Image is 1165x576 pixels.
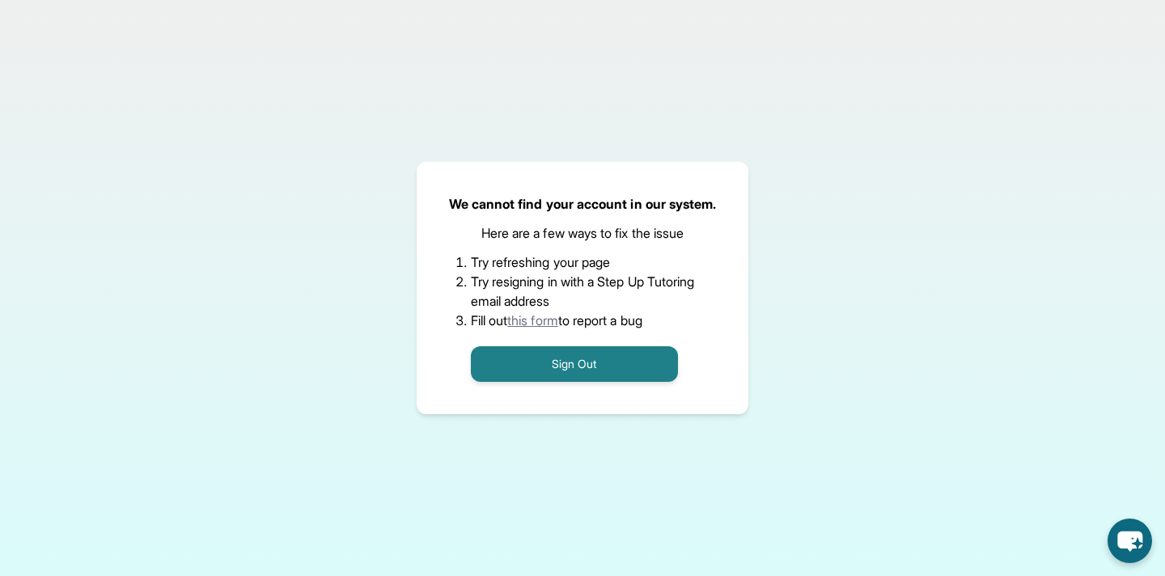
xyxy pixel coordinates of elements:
a: Sign Out [471,355,678,371]
button: chat-button [1108,519,1152,563]
li: Try resigning in with a Step Up Tutoring email address [471,272,695,311]
p: Here are a few ways to fix the issue [481,223,684,243]
p: We cannot find your account in our system. [449,194,717,214]
button: Sign Out [471,346,678,382]
li: Try refreshing your page [471,252,695,272]
li: Fill out to report a bug [471,311,695,330]
a: this form [507,312,558,328]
